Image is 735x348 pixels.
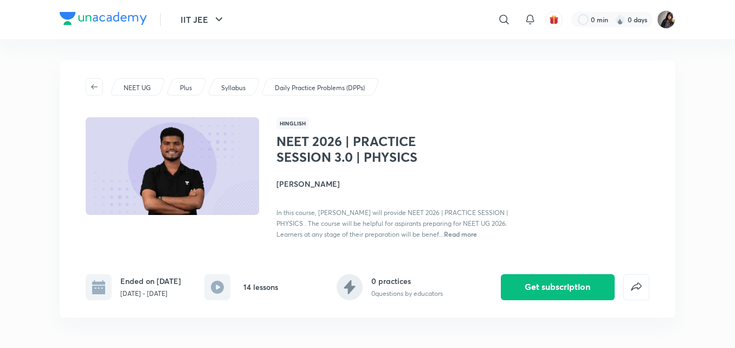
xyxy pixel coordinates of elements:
[545,11,563,28] button: avatar
[444,230,477,238] span: Read more
[615,14,626,25] img: streak
[273,83,367,93] a: Daily Practice Problems (DPPs)
[501,274,615,300] button: Get subscription
[122,83,153,93] a: NEET UG
[84,116,261,216] img: Thumbnail
[549,15,559,24] img: avatar
[178,83,194,93] a: Plus
[371,289,443,299] p: 0 questions by educators
[657,10,675,29] img: Afeera M
[174,9,232,30] button: IIT JEE
[120,289,181,299] p: [DATE] - [DATE]
[60,12,147,25] img: Company Logo
[180,83,192,93] p: Plus
[276,208,508,238] span: In this course, [PERSON_NAME] will provide NEET 2026 | PRACTICE SESSION | PHYSICS . The course wi...
[243,281,278,293] h6: 14 lessons
[220,83,248,93] a: Syllabus
[276,117,309,129] span: Hinglish
[371,275,443,287] h6: 0 practices
[623,274,649,300] button: false
[221,83,246,93] p: Syllabus
[275,83,365,93] p: Daily Practice Problems (DPPs)
[120,275,181,287] h6: Ended on [DATE]
[60,12,147,28] a: Company Logo
[276,134,454,165] h1: NEET 2026 | PRACTICE SESSION 3.0 | PHYSICS
[124,83,151,93] p: NEET UG
[276,178,519,189] h4: [PERSON_NAME]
